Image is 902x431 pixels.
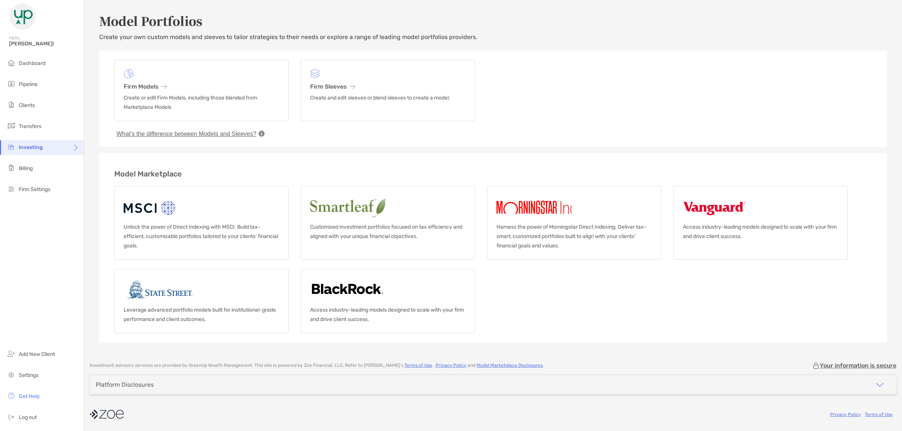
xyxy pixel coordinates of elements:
[404,363,432,368] a: Terms of Use
[19,123,41,130] span: Transfers
[7,79,16,88] img: pipeline icon
[99,12,887,29] h2: Model Portfolios
[310,305,466,324] p: Access industry-leading models designed to scale with your firm and drive client success.
[310,222,466,241] p: Customized investment portfolios focused on tax efficiency and aligned with your unique financial...
[19,393,39,399] span: Get Help
[124,305,279,324] p: Leverage advanced portfolio models built for institutional-grade performance and client outcomes.
[19,372,39,378] span: Settings
[9,41,79,47] span: [PERSON_NAME]!
[19,144,43,151] span: Investing
[477,363,543,368] a: Model Marketplace Disclosures
[90,406,124,423] img: company logo
[19,186,50,193] span: Firm Settings
[90,363,544,368] p: Investment advisory services are provided by GreenUp Wealth Management . This site is powered by ...
[310,278,385,302] img: Blackrock
[496,195,602,219] img: Morningstar
[673,186,848,260] a: VanguardAccess industry-leading models designed to scale with your firm and drive client success.
[301,186,475,260] a: SmartleafCustomized investment portfolios focused on tax efficiency and aligned with your unique ...
[487,186,661,260] a: MorningstarHarness the power of Morningstar Direct Indexing. Deliver tax-smart, customized portfo...
[7,412,16,421] img: logout icon
[9,3,36,30] img: Zoe Logo
[114,130,259,138] button: What’s the difference between Models and Sleeves?
[301,60,475,121] a: Firm SleevesCreate and edit sleeves or blend sleeves to create a model.
[99,32,887,42] p: Create your own custom models and sleeves to tailor strategies to their needs or explore a range ...
[7,163,16,172] img: billing icon
[124,195,177,219] img: MSCI
[7,142,16,151] img: investing icon
[310,93,466,102] p: Create and edit sleeves or blend sleeves to create a model.
[124,83,279,90] h3: Firm Models
[19,414,37,420] span: Log out
[436,363,466,368] a: Privacy Policy
[7,58,16,67] img: dashboard icon
[19,81,38,87] span: Pipeline
[683,195,746,219] img: Vanguard
[830,412,861,417] a: Privacy Policy
[683,222,838,241] p: Access industry-leading models designed to scale with your firm and drive client success.
[96,381,154,388] div: Platform Disclosures
[114,186,289,260] a: MSCIUnlock the power of Direct Indexing with MSCI. Build tax-efficient, customizable portfolios t...
[114,269,289,333] a: State streetLeverage advanced portfolio models built for institutional-grade performance and clie...
[7,391,16,400] img: get-help icon
[7,100,16,109] img: clients icon
[124,93,279,112] p: Create or edit Firm Models, including those blended from Marketplace Models
[7,121,16,130] img: transfers icon
[19,165,33,172] span: Billing
[124,278,196,302] img: State street
[19,102,35,109] span: Clients
[7,370,16,379] img: settings icon
[865,412,893,417] a: Terms of Use
[496,222,652,250] p: Harness the power of Morningstar Direct Indexing. Deliver tax-smart, customized portfolios built ...
[7,184,16,193] img: firm-settings icon
[820,362,896,369] p: Your information is secure
[114,60,289,121] a: Firm ModelsCreate or edit Firm Models, including those blended from Marketplace Models
[310,195,448,219] img: Smartleaf
[19,351,55,357] span: Add New Client
[7,349,16,358] img: add_new_client icon
[114,169,872,178] h3: Model Marketplace
[875,380,884,389] img: icon arrow
[124,222,279,250] p: Unlock the power of Direct Indexing with MSCI. Build tax-efficient, customizable portfolios tailo...
[19,60,45,66] span: Dashboard
[301,269,475,333] a: BlackrockAccess industry-leading models designed to scale with your firm and drive client success.
[310,83,466,90] h3: Firm Sleeves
